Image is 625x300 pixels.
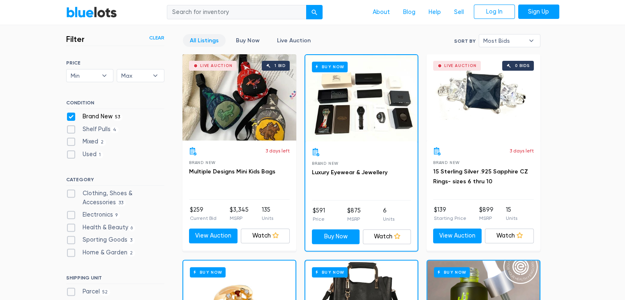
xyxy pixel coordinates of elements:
[66,112,123,121] label: Brand New
[434,267,470,277] h6: Buy Now
[347,215,361,223] p: MSRP
[312,267,348,277] h6: Buy Now
[98,139,106,146] span: 2
[510,147,534,155] p: 3 days left
[97,152,104,158] span: 1
[128,225,136,231] span: 6
[66,60,164,66] h6: PRICE
[383,215,394,223] p: Units
[262,205,273,222] li: 135
[383,206,394,223] li: 6
[230,215,249,222] p: MSRP
[523,35,540,47] b: ▾
[127,250,136,256] span: 2
[229,34,267,47] a: Buy Now
[66,189,164,207] label: Clothing, Shoes & Accessories
[444,64,477,68] div: Live Auction
[506,205,517,222] li: 15
[66,34,85,44] h3: Filter
[262,215,273,222] p: Units
[111,127,119,133] span: 4
[479,205,493,222] li: $899
[167,5,307,20] input: Search for inventory
[190,267,226,277] h6: Buy Now
[433,160,460,165] span: Brand New
[434,215,466,222] p: Starting Price
[100,289,111,295] span: 52
[66,137,106,146] label: Mixed
[312,161,339,166] span: Brand New
[66,177,164,186] h6: CATEGORY
[96,69,113,82] b: ▾
[427,54,540,141] a: Live Auction 0 bids
[312,62,348,72] h6: Buy Now
[515,64,530,68] div: 0 bids
[265,147,290,155] p: 3 days left
[66,275,164,284] h6: SHIPPING UNIT
[474,5,515,19] a: Log In
[518,5,559,19] a: Sign Up
[183,34,226,47] a: All Listings
[66,223,136,232] label: Health & Beauty
[66,6,117,18] a: BlueLots
[66,100,164,109] h6: CONDITION
[347,206,361,223] li: $875
[433,168,528,185] a: 15 Sterling Silver .925 Sapphire CZ Rings- sizes 6 thru 10
[189,160,216,165] span: Brand New
[312,169,387,176] a: Luxury Eyewear & Jewellery
[506,215,517,222] p: Units
[313,206,325,223] li: $591
[433,228,482,243] a: View Auction
[485,228,534,243] a: Watch
[447,5,470,20] a: Sell
[454,37,475,45] label: Sort By
[241,228,290,243] a: Watch
[66,125,119,134] label: Shelf Pulls
[200,64,233,68] div: Live Auction
[230,205,249,222] li: $3,345
[113,212,120,219] span: 9
[190,215,217,222] p: Current Bid
[113,114,123,120] span: 53
[127,238,135,244] span: 3
[66,150,104,159] label: Used
[363,229,411,244] a: Watch
[422,5,447,20] a: Help
[71,69,98,82] span: Min
[190,205,217,222] li: $259
[366,5,397,20] a: About
[66,235,135,245] label: Sporting Goods
[66,210,120,219] label: Electronics
[149,34,164,42] a: Clear
[313,215,325,223] p: Price
[121,69,148,82] span: Max
[66,287,111,296] label: Parcel
[483,35,524,47] span: Most Bids
[397,5,422,20] a: Blog
[270,34,318,47] a: Live Auction
[305,55,417,141] a: Buy Now
[182,54,296,141] a: Live Auction 1 bid
[189,168,275,175] a: Multiple Designs Mini Kids Bags
[66,248,136,257] label: Home & Garden
[312,229,360,244] a: Buy Now
[189,228,238,243] a: View Auction
[434,205,466,222] li: $139
[147,69,164,82] b: ▾
[479,215,493,222] p: MSRP
[116,200,126,206] span: 33
[274,64,286,68] div: 1 bid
